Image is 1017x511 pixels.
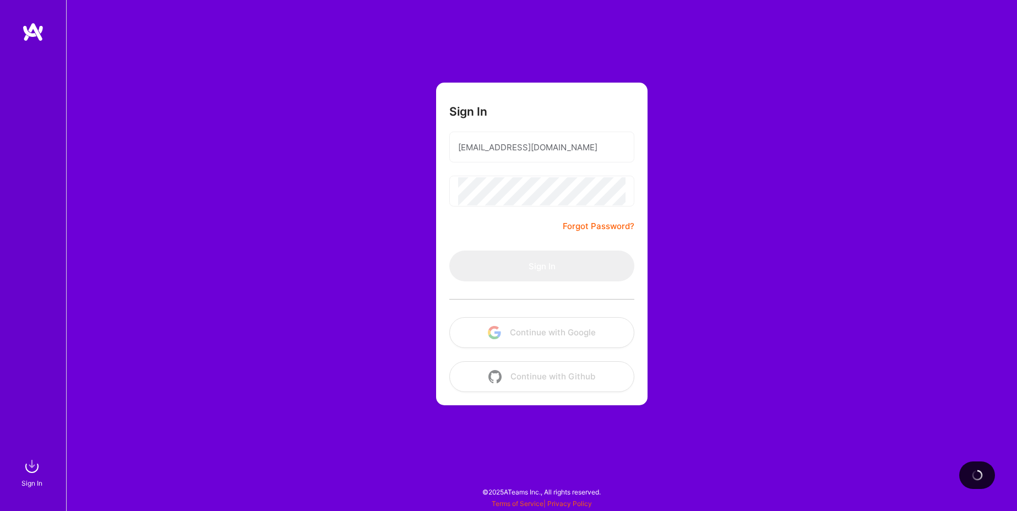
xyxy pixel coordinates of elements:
[22,22,44,42] img: logo
[458,133,626,161] input: Email...
[488,326,501,339] img: icon
[492,499,592,508] span: |
[449,317,634,348] button: Continue with Google
[23,455,43,489] a: sign inSign In
[449,105,487,118] h3: Sign In
[21,477,42,489] div: Sign In
[488,370,502,383] img: icon
[563,220,634,233] a: Forgot Password?
[449,361,634,392] button: Continue with Github
[449,251,634,281] button: Sign In
[970,467,985,482] img: loading
[66,478,1017,505] div: © 2025 ATeams Inc., All rights reserved.
[21,455,43,477] img: sign in
[547,499,592,508] a: Privacy Policy
[492,499,543,508] a: Terms of Service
